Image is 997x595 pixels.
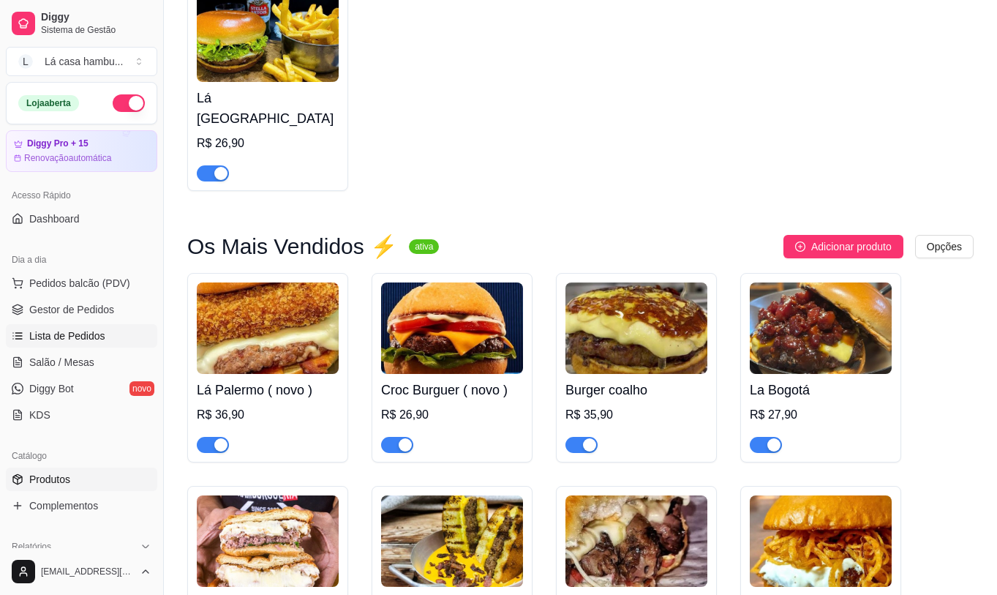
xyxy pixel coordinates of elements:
a: Gestor de Pedidos [6,298,157,321]
span: Lista de Pedidos [29,329,105,343]
span: Gestor de Pedidos [29,302,114,317]
sup: ativa [409,239,439,254]
span: Diggy Bot [29,381,74,396]
h4: Lá [GEOGRAPHIC_DATA] [197,88,339,129]
span: L [18,54,33,69]
span: Dashboard [29,212,80,226]
a: Complementos [6,494,157,517]
div: Lá casa hambu ... [45,54,123,69]
span: Sistema de Gestão [41,24,151,36]
span: Adicionar produto [811,239,892,255]
img: product-image [565,282,707,374]
button: Opções [915,235,974,258]
span: Pedidos balcão (PDV) [29,276,130,291]
a: Dashboard [6,207,157,231]
div: R$ 36,90 [197,406,339,424]
button: Select a team [6,47,157,76]
span: Opções [927,239,962,255]
div: Loja aberta [18,95,79,111]
h4: La Bogotá [750,380,892,400]
img: product-image [750,495,892,587]
a: DiggySistema de Gestão [6,6,157,41]
div: R$ 26,90 [381,406,523,424]
a: Diggy Pro + 15Renovaçãoautomática [6,130,157,172]
h4: Croc Burguer ( novo ) [381,380,523,400]
span: KDS [29,408,50,422]
a: KDS [6,403,157,427]
img: product-image [197,495,339,587]
span: [EMAIL_ADDRESS][DOMAIN_NAME] [41,566,134,577]
a: Diggy Botnovo [6,377,157,400]
h4: Lá Palermo ( novo ) [197,380,339,400]
img: product-image [197,282,339,374]
a: Lista de Pedidos [6,324,157,348]
span: Produtos [29,472,70,487]
img: product-image [381,282,523,374]
article: Diggy Pro + 15 [27,138,89,149]
button: [EMAIL_ADDRESS][DOMAIN_NAME] [6,554,157,589]
div: R$ 27,90 [750,406,892,424]
img: product-image [381,495,523,587]
div: R$ 35,90 [565,406,707,424]
div: Dia a dia [6,248,157,272]
a: Produtos [6,468,157,491]
button: Pedidos balcão (PDV) [6,272,157,295]
h4: Burger coalho [565,380,707,400]
span: Salão / Mesas [29,355,94,370]
button: Adicionar produto [783,235,903,258]
span: Complementos [29,498,98,513]
span: plus-circle [795,242,805,252]
div: R$ 26,90 [197,135,339,152]
div: Catálogo [6,444,157,468]
a: Salão / Mesas [6,351,157,374]
span: Relatórios [12,541,51,553]
img: product-image [565,495,707,587]
article: Renovação automática [24,152,111,164]
span: Diggy [41,11,151,24]
img: product-image [750,282,892,374]
div: Acesso Rápido [6,184,157,207]
button: Alterar Status [113,94,145,112]
h3: Os Mais Vendidos ⚡️ [187,238,397,255]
